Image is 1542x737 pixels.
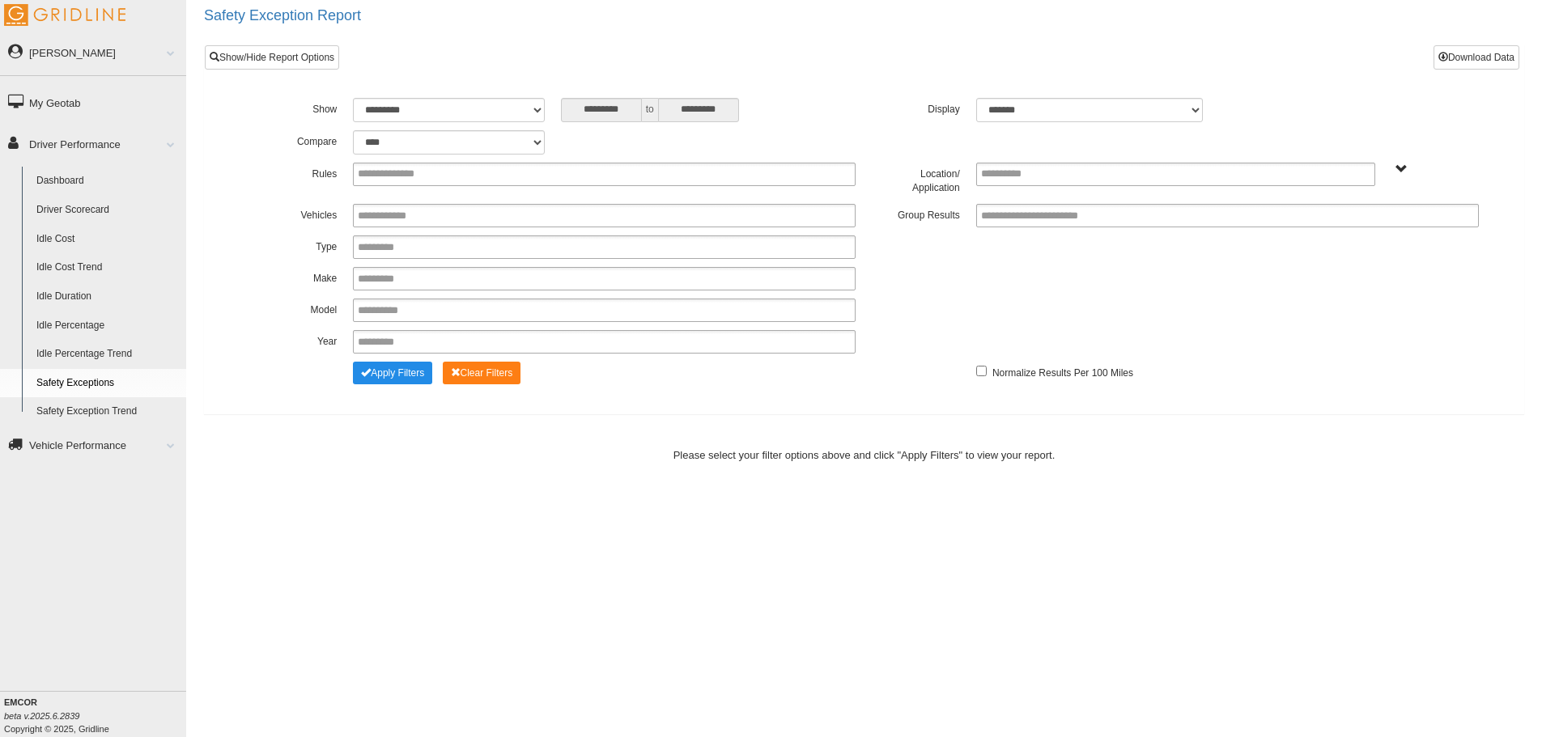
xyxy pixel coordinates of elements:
div: Copyright © 2025, Gridline [4,696,186,735]
i: beta v.2025.6.2839 [4,711,79,721]
a: Idle Percentage [29,311,186,341]
label: Vehicles [241,204,345,223]
label: Model [241,299,345,318]
h2: Safety Exception Report [204,8,1542,24]
a: Idle Cost [29,225,186,254]
button: Download Data [1434,45,1519,70]
button: Change Filter Options [353,362,432,384]
img: Gridline [4,4,125,26]
label: Group Results [864,204,967,223]
a: Safety Exceptions [29,369,186,398]
label: Compare [241,130,345,150]
b: EMCOR [4,697,37,707]
label: Location/ Application [864,163,967,196]
span: to [642,98,658,122]
a: Idle Cost Trend [29,253,186,282]
button: Change Filter Options [443,362,521,384]
a: Idle Percentage Trend [29,340,186,369]
a: Driver Scorecard [29,196,186,225]
label: Type [241,235,345,255]
a: Show/Hide Report Options [205,45,339,70]
label: Display [864,98,967,117]
label: Normalize Results Per 100 Miles [992,362,1133,381]
a: Idle Duration [29,282,186,311]
label: Show [241,98,345,117]
label: Year [241,330,345,349]
div: Please select your filter options above and click "Apply Filters" to view your report. [200,447,1528,463]
label: Make [241,267,345,286]
a: Safety Exception Trend [29,397,186,426]
label: Rules [241,163,345,182]
a: Dashboard [29,167,186,196]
